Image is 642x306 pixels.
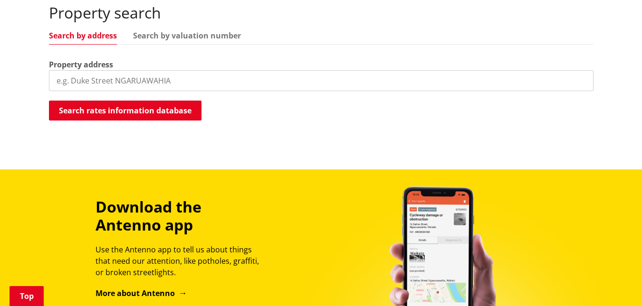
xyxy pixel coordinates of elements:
iframe: Messenger Launcher [598,266,632,300]
a: Top [10,286,44,306]
a: Search by valuation number [133,32,241,39]
p: Use the Antenno app to tell us about things that need our attention, like potholes, graffiti, or ... [96,244,268,278]
input: e.g. Duke Street NGARUAWAHIA [49,70,594,91]
button: Search rates information database [49,101,201,121]
label: Property address [49,59,113,70]
a: Search by address [49,32,117,39]
h2: Property search [49,4,594,22]
h3: Download the Antenno app [96,198,268,234]
a: More about Antenno [96,288,187,298]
